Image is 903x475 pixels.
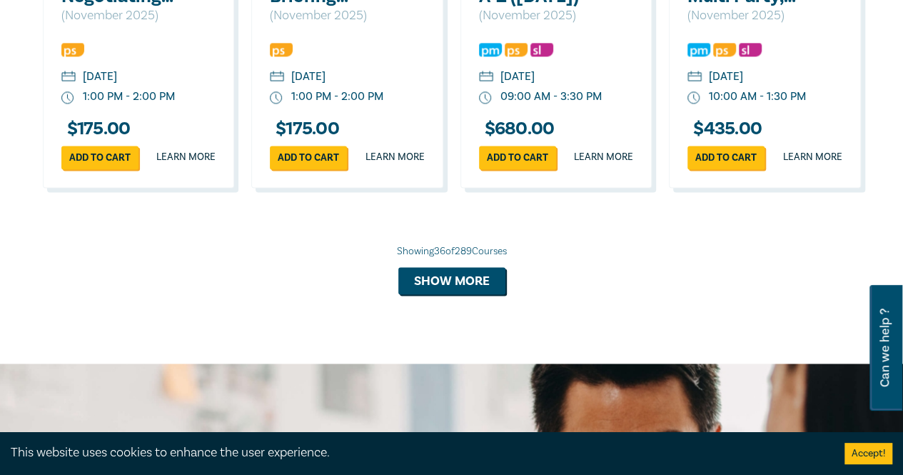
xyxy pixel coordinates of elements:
[500,69,535,85] div: [DATE]
[270,119,339,139] h3: $ 175.00
[709,69,743,85] div: [DATE]
[156,150,216,164] a: Learn more
[61,43,84,56] img: Professional Skills
[687,43,710,56] img: Practice Management & Business Skills
[687,71,702,84] img: calendar
[479,71,493,84] img: calendar
[500,89,602,105] div: 09:00 AM - 3:30 PM
[43,244,861,259] div: Showing 36 of 289 Courses
[270,146,347,169] a: Add to cart
[11,444,823,462] div: This website uses cookies to enhance the user experience.
[844,443,892,464] button: Accept cookies
[479,91,492,104] img: watch
[479,43,502,56] img: Practice Management & Business Skills
[365,150,425,164] a: Learn more
[687,146,765,169] a: Add to cart
[530,43,553,56] img: Substantive Law
[61,146,138,169] a: Add to cart
[687,119,762,139] h3: $ 435.00
[398,267,505,294] button: Show more
[291,89,383,105] div: 1:00 PM - 2:00 PM
[61,91,74,104] img: watch
[61,6,185,25] p: ( November 2025 )
[270,91,283,104] img: watch
[687,6,811,25] p: ( November 2025 )
[270,71,284,84] img: calendar
[783,150,842,164] a: Learn more
[479,119,555,139] h3: $ 680.00
[270,6,393,25] p: ( November 2025 )
[479,146,556,169] a: Add to cart
[61,71,76,84] img: calendar
[61,119,131,139] h3: $ 175.00
[739,43,762,56] img: Substantive Law
[687,91,700,104] img: watch
[709,89,806,105] div: 10:00 AM - 1:30 PM
[574,150,633,164] a: Learn more
[505,43,528,56] img: Professional Skills
[291,69,326,85] div: [DATE]
[479,6,602,25] p: ( November 2025 )
[878,294,892,402] span: Can we help ?
[83,89,175,105] div: 1:00 PM - 2:00 PM
[270,43,293,56] img: Professional Skills
[83,69,117,85] div: [DATE]
[713,43,736,56] img: Professional Skills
